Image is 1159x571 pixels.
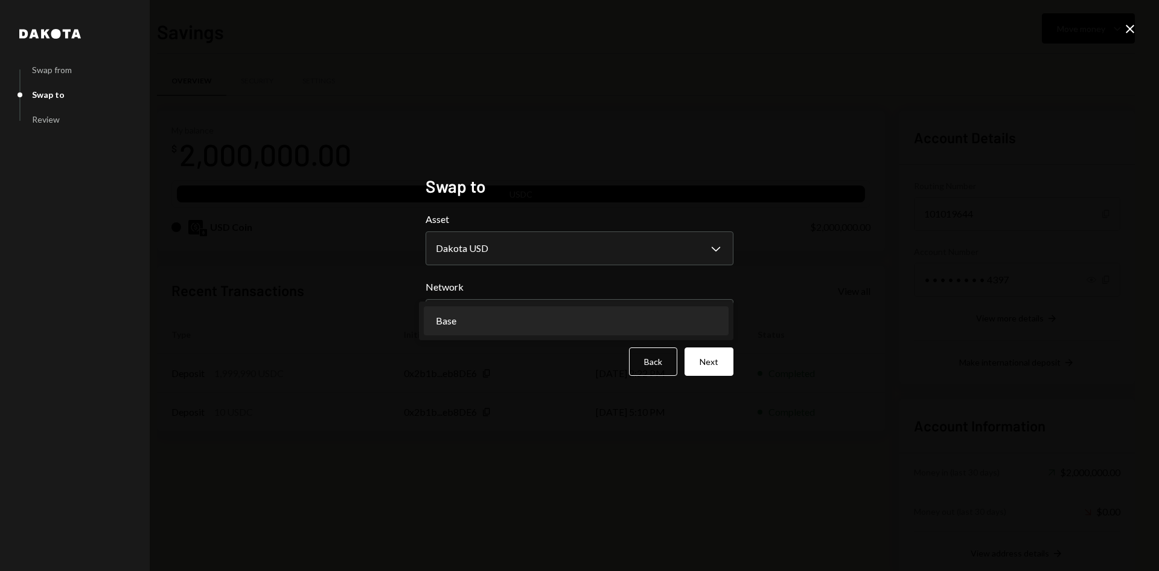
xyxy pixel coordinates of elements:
span: Base [436,314,456,328]
button: Next [685,347,733,376]
button: Back [629,347,677,376]
label: Network [426,280,733,294]
div: Swap from [32,65,72,75]
h2: Swap to [426,175,733,198]
label: Asset [426,212,733,227]
button: Network [426,299,733,333]
button: Asset [426,231,733,265]
div: Swap to [32,89,65,100]
div: Review [32,114,60,124]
